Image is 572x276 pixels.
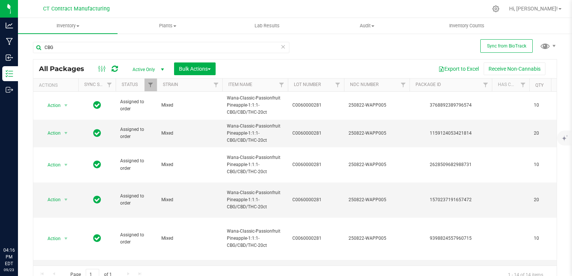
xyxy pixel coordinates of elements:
[93,194,101,205] span: In Sync
[61,160,71,170] span: select
[317,22,416,29] span: Audit
[161,102,218,109] span: Mixed
[61,194,71,205] span: select
[118,22,217,29] span: Plants
[161,196,218,203] span: Mixed
[397,79,410,91] a: Filter
[93,128,101,138] span: In Sync
[292,161,340,168] span: C0060000281
[103,79,116,91] a: Filter
[120,126,152,140] span: Assigned to order
[93,233,101,243] span: In Sync
[43,6,110,12] span: CT Contract Manufacturing
[61,100,71,111] span: select
[349,235,405,242] span: 250822-WAPP005
[161,235,218,242] span: Mixed
[18,22,118,29] span: Inventory
[535,83,544,88] a: Qty
[33,42,289,53] input: Search Package ID, Item Name, SKU, Lot or Part Number...
[163,82,178,87] a: Strain
[41,194,61,205] span: Action
[534,235,562,242] span: 10
[280,42,286,52] span: Clear
[408,196,493,203] div: 1570237191657472
[492,79,529,92] th: Has COA
[6,70,13,77] inline-svg: Inventory
[6,38,13,45] inline-svg: Manufacturing
[61,233,71,244] span: select
[350,82,378,87] a: NDC Number
[174,62,216,75] button: Bulk Actions
[3,267,15,273] p: 09/23
[416,82,441,87] a: Package ID
[210,79,222,91] a: Filter
[3,247,15,267] p: 04:16 PM EDT
[120,157,152,172] span: Assigned to order
[534,196,562,203] span: 20
[534,161,562,168] span: 10
[408,161,493,168] div: 2628509682988731
[120,193,152,207] span: Assigned to order
[161,161,218,168] span: Mixed
[7,216,30,239] iframe: Resource center
[227,123,283,144] span: Wana-Classic-Passionfruit Pineapple-1:1:1-CBG/CBD/THC-20ct
[122,82,138,87] a: Status
[6,86,13,93] inline-svg: Outbound
[41,233,61,244] span: Action
[480,79,492,91] a: Filter
[93,159,101,170] span: In Sync
[349,102,405,109] span: 250822-WAPP005
[244,22,290,29] span: Lab Results
[227,189,283,211] span: Wana-Classic-Passionfruit Pineapple-1:1:1-CBG/CBD/THC-20ct
[509,6,558,12] span: Hi, [PERSON_NAME]!
[179,66,211,72] span: Bulk Actions
[228,82,252,87] a: Item Name
[227,154,283,176] span: Wana-Classic-Passionfruit Pineapple-1:1:1-CBG/CBD/THC-20ct
[294,82,321,87] a: Lot Number
[417,18,517,34] a: Inventory Counts
[161,130,218,137] span: Mixed
[349,130,405,137] span: 250822-WAPP005
[93,100,101,110] span: In Sync
[41,160,61,170] span: Action
[217,18,317,34] a: Lab Results
[534,102,562,109] span: 10
[120,98,152,113] span: Assigned to order
[6,54,13,61] inline-svg: Inbound
[144,79,157,91] a: Filter
[118,18,217,34] a: Plants
[41,100,61,111] span: Action
[18,18,118,34] a: Inventory
[349,161,405,168] span: 250822-WAPP005
[408,102,493,109] div: 3768892389796574
[292,130,340,137] span: C0060000281
[292,196,340,203] span: C0060000281
[292,102,340,109] span: C0060000281
[517,79,529,91] a: Filter
[292,235,340,242] span: C0060000281
[480,39,533,53] button: Sync from BioTrack
[61,128,71,138] span: select
[487,43,526,49] span: Sync from BioTrack
[332,79,344,91] a: Filter
[120,231,152,246] span: Assigned to order
[408,235,493,242] div: 9398824557960715
[41,128,61,138] span: Action
[439,22,495,29] span: Inventory Counts
[534,130,562,137] span: 20
[22,215,31,224] iframe: Resource center unread badge
[227,95,283,116] span: Wana-Classic-Passionfruit Pineapple-1:1:1-CBG/CBD/THC-20ct
[317,18,417,34] a: Audit
[276,79,288,91] a: Filter
[349,196,405,203] span: 250822-WAPP005
[84,82,113,87] a: Sync Status
[433,62,484,75] button: Export to Excel
[6,22,13,29] inline-svg: Analytics
[491,5,500,12] div: Manage settings
[484,62,545,75] button: Receive Non-Cannabis
[408,130,493,137] div: 1159124053421814
[39,83,75,88] div: Actions
[39,65,92,73] span: All Packages
[227,228,283,249] span: Wana-Classic-Passionfruit Pineapple-1:1:1-CBG/CBD/THC-20ct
